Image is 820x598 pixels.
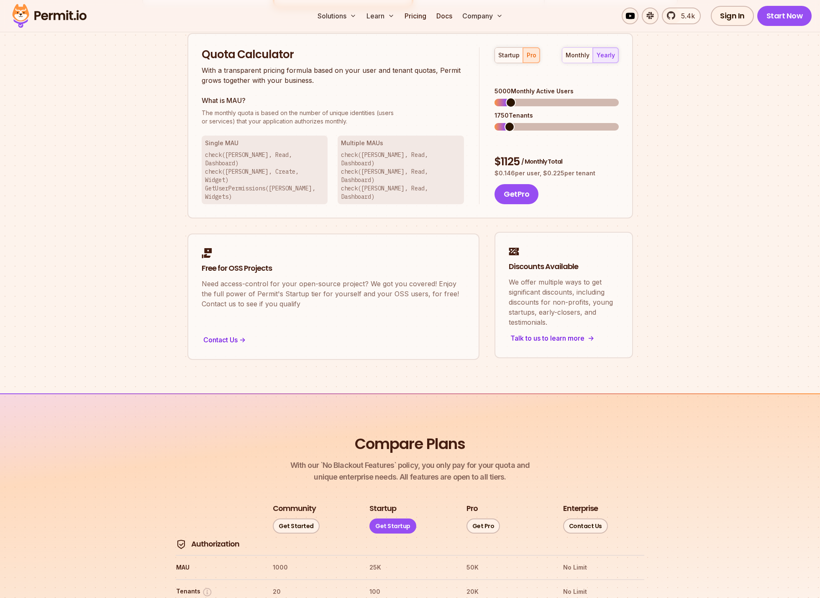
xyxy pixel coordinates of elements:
[363,8,398,24] button: Learn
[459,8,506,24] button: Company
[341,139,461,147] h3: Multiple MAUs
[202,263,465,274] h2: Free for OSS Projects
[202,65,464,85] p: With a transparent pricing formula based on your user and tenant quotas, Permit grows together wi...
[521,157,562,166] span: / Monthly Total
[662,8,701,24] a: 5.4k
[202,279,465,309] p: Need access-control for your open-source project? We got you covered! Enjoy the full power of Per...
[566,51,589,59] div: monthly
[202,95,464,105] h3: What is MAU?
[676,11,695,21] span: 5.4k
[8,2,90,30] img: Permit logo
[202,334,465,346] div: Contact Us
[509,332,619,344] div: Talk to us to learn more
[202,47,464,62] h2: Quota Calculator
[495,184,538,204] button: GetPro
[498,51,520,59] div: startup
[176,561,257,574] th: MAU
[509,277,619,327] p: We offer multiple ways to get significant discounts, including discounts for non-profits, young s...
[341,151,461,201] p: check([PERSON_NAME], Read, Dashboard) check([PERSON_NAME], Read, Dashboard) check([PERSON_NAME], ...
[205,139,325,147] h3: Single MAU
[509,262,619,272] h2: Discounts Available
[272,561,354,574] th: 1000
[355,434,465,454] h2: Compare Plans
[757,6,812,26] a: Start Now
[495,111,618,120] div: 1750 Tenants
[290,459,530,483] p: unique enterprise needs. All features are open to all tiers.
[202,109,464,126] p: or services) that your application authorizes monthly.
[191,539,239,549] h4: Authorization
[273,518,320,534] a: Get Started
[369,518,416,534] a: Get Startup
[495,154,618,169] div: $ 1125
[433,8,456,24] a: Docs
[205,151,325,201] p: check([PERSON_NAME], Read, Dashboard) check([PERSON_NAME], Create, Widget) GetUserPermissions([PE...
[239,335,246,345] span: ->
[176,587,213,597] button: Tenants
[563,503,598,514] h3: Enterprise
[314,8,360,24] button: Solutions
[495,169,618,177] p: $ 0.146 per user, $ 0.225 per tenant
[711,6,754,26] a: Sign In
[290,459,530,471] span: With our `No Blackout Features` policy, you only pay for your quota and
[495,87,618,95] div: 5000 Monthly Active Users
[563,518,608,534] a: Contact Us
[273,503,316,514] h3: Community
[401,8,430,24] a: Pricing
[563,561,644,574] th: No Limit
[466,503,478,514] h3: Pro
[369,561,451,574] th: 25K
[466,518,500,534] a: Get Pro
[495,232,633,358] a: Discounts AvailableWe offer multiple ways to get significant discounts, including discounts for n...
[369,503,396,514] h3: Startup
[176,539,186,549] img: Authorization
[588,333,594,343] span: ->
[466,561,548,574] th: 50K
[202,109,464,117] span: The monthly quota is based on the number of unique identities (users
[187,234,479,360] a: Free for OSS ProjectsNeed access-control for your open-source project? We got you covered! Enjoy ...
